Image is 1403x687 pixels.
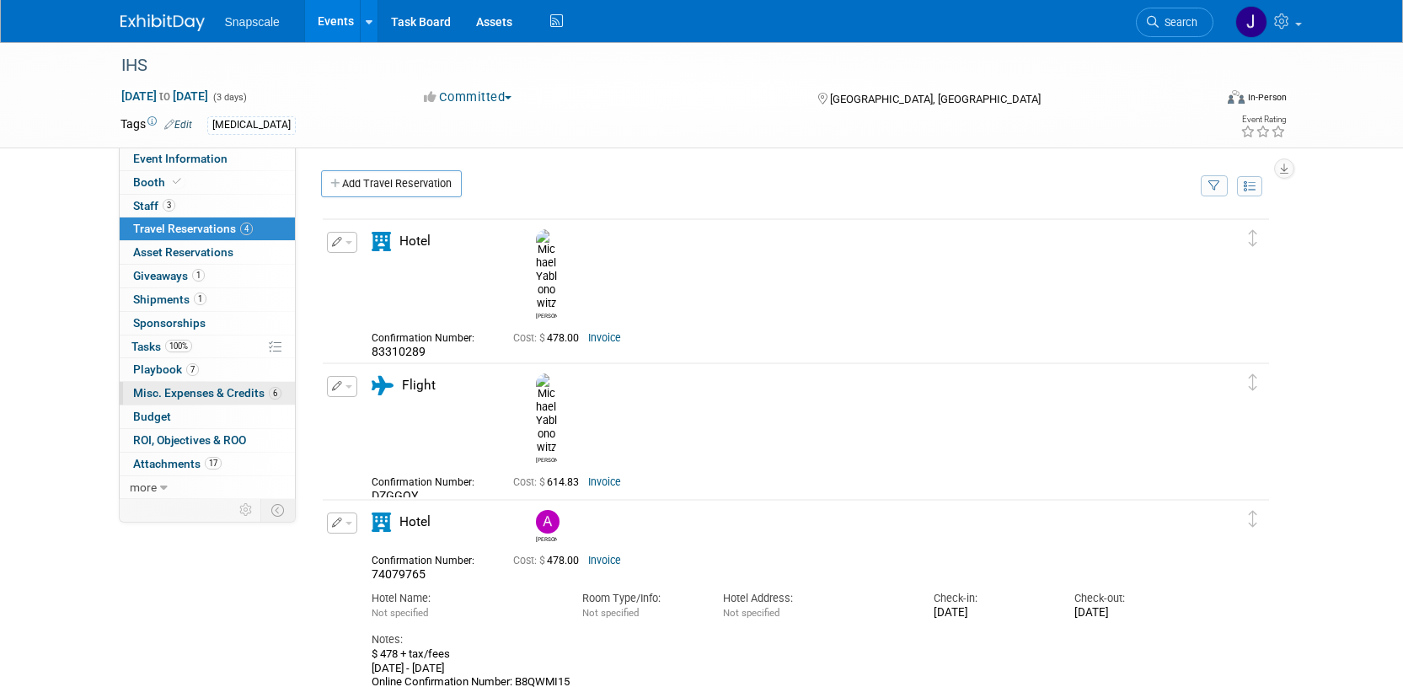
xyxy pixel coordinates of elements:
span: Not specified [372,607,428,619]
span: 7 [186,363,199,376]
div: In-Person [1247,91,1287,104]
span: 1 [192,269,205,282]
td: Tags [120,115,192,135]
div: Notes: [372,632,1191,647]
a: Invoice [588,555,621,566]
span: 100% [165,340,192,352]
div: Check-in: [934,591,1049,606]
div: Michael Yablonowitz [536,454,557,464]
span: Cost: $ [513,555,547,566]
span: Tasks [131,340,192,353]
a: Tasks100% [120,335,295,358]
span: Search [1159,16,1197,29]
span: Flight [402,378,436,393]
span: Not specified [723,607,779,619]
span: [DATE] [DATE] [120,89,209,104]
a: Event Information [120,148,295,170]
img: Michael Yablonowitz [536,373,557,454]
div: Michael Yablonowitz [532,229,561,320]
a: Edit [164,119,192,131]
span: ROI, Objectives & ROO [133,433,246,447]
i: Booth reservation complete [173,177,181,186]
span: 478.00 [513,555,586,566]
span: 4 [240,223,253,235]
span: 6 [269,387,281,400]
div: IHS [115,51,1188,81]
span: DZGGQY [372,489,419,502]
img: Format-Inperson.png [1228,90,1245,104]
span: Event Information [133,152,228,165]
div: [DATE] [934,606,1049,620]
a: Invoice [588,332,621,344]
span: Cost: $ [513,332,547,344]
div: [MEDICAL_DATA] [207,116,296,134]
i: Hotel [372,513,391,532]
td: Personalize Event Tab Strip [232,499,261,521]
a: ROI, Objectives & ROO [120,429,295,452]
div: Alex Corrigan [536,534,557,543]
i: Filter by Traveler [1208,181,1220,192]
span: to [157,89,173,103]
a: Booth [120,171,295,194]
span: Cost: $ [513,476,547,488]
span: Giveaways [133,269,205,282]
div: Alex Corrigan [532,510,561,543]
div: Confirmation Number: [372,471,488,489]
a: Playbook7 [120,358,295,381]
a: Budget [120,405,295,428]
i: Click and drag to move item [1249,511,1257,528]
span: (3 days) [212,92,247,103]
span: [GEOGRAPHIC_DATA], [GEOGRAPHIC_DATA] [830,93,1041,105]
td: Toggle Event Tabs [260,499,295,521]
span: 3 [163,199,175,212]
span: Budget [133,410,171,423]
img: ExhibitDay [120,14,205,31]
div: Michael Yablonowitz [536,310,557,319]
a: Add Travel Reservation [321,170,462,197]
span: Hotel [399,514,431,529]
span: Shipments [133,293,206,306]
span: 614.83 [513,476,586,488]
button: Committed [418,89,518,106]
span: Not specified [582,607,639,619]
a: more [120,476,295,499]
img: Michael Yablonowitz [536,229,557,310]
a: Invoice [588,476,621,488]
span: Attachments [133,457,222,470]
div: [DATE] [1074,606,1190,620]
a: Sponsorships [120,312,295,335]
a: Giveaways1 [120,265,295,287]
span: Snapscale [225,15,280,29]
i: Hotel [372,232,391,251]
div: Event Format [1114,88,1288,113]
a: Misc. Expenses & Credits6 [120,382,295,405]
a: Attachments17 [120,453,295,475]
div: Confirmation Number: [372,327,488,345]
span: 1 [194,293,206,305]
span: 83310289 [372,345,426,358]
div: Event Rating [1240,115,1286,124]
div: Hotel Name: [372,591,557,606]
span: 17 [205,457,222,470]
a: Staff3 [120,195,295,217]
a: Asset Reservations [120,241,295,264]
div: Confirmation Number: [372,550,488,567]
a: Travel Reservations4 [120,217,295,240]
span: Staff [133,199,175,212]
span: more [130,480,157,494]
div: Room Type/Info: [582,591,698,606]
div: Michael Yablonowitz [532,373,561,464]
i: Click and drag to move item [1249,374,1257,391]
i: Click and drag to move item [1249,230,1257,247]
span: 74079765 [372,567,426,581]
span: Booth [133,175,185,189]
span: 478.00 [513,332,586,344]
span: Hotel [399,233,431,249]
span: Asset Reservations [133,245,233,259]
div: Check-out: [1074,591,1190,606]
img: Jennifer Benedict [1235,6,1267,38]
img: Alex Corrigan [536,510,560,534]
span: Travel Reservations [133,222,253,235]
span: Sponsorships [133,316,206,330]
div: Hotel Address: [723,591,908,606]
